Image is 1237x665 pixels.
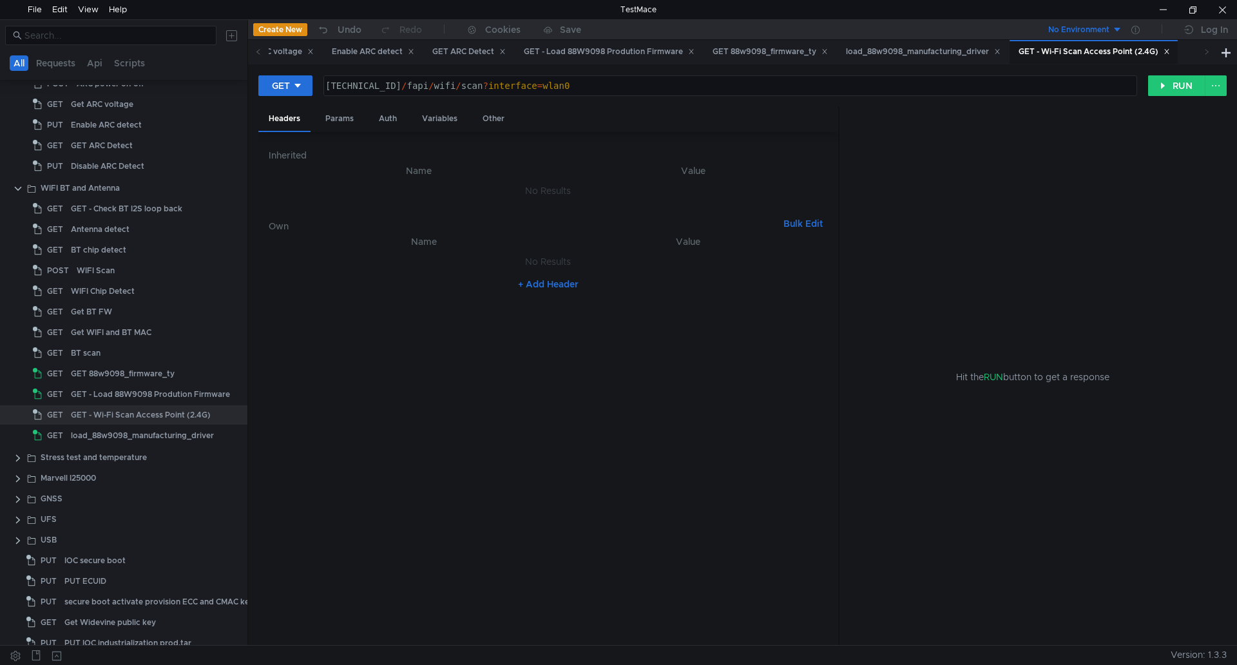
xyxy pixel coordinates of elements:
button: All [10,55,28,71]
div: GET - Load 88W9098 Prodution Firmware [524,45,695,59]
th: Name [289,234,558,249]
div: IOC secure boot [64,551,126,570]
div: Get Widevine public key [64,613,156,632]
span: GET [47,364,63,383]
div: Marvell I25000 [41,468,96,488]
button: GET [258,75,312,96]
div: Log In [1201,22,1228,37]
div: GET 88w9098_firmware_ty [71,364,175,383]
div: Cookies [485,22,521,37]
div: Disable ARC Detect [71,157,144,176]
div: GNSS [41,489,62,508]
div: GET ARC Detect [432,45,506,59]
button: + Add Header [513,276,584,292]
span: PUT [47,115,63,135]
h6: Own [269,218,778,234]
div: PUT ECUID [64,572,106,591]
div: GET - Wi-Fi Scan Access Point (2.4G) [71,405,211,425]
span: RUN [984,371,1003,383]
div: Auth [369,107,407,131]
div: WIFI BT and Antenna [41,178,120,198]
div: Undo [338,22,361,37]
div: Get WIFI and BT MAC [71,323,151,342]
span: GET [47,282,63,301]
div: Redo [399,22,422,37]
span: GET [47,302,63,322]
nz-embed-empty: No Results [525,256,571,267]
span: PUT [41,551,57,570]
div: Get BT FW [71,302,112,322]
div: UFS [41,510,57,529]
nz-embed-empty: No Results [525,185,571,197]
div: secure boot activate provision ECC and CMAC keys [64,592,258,612]
th: Value [558,234,818,249]
div: Headers [258,107,311,132]
div: Enable ARC detect [332,45,414,59]
button: Api [83,55,106,71]
div: Stress test and temperature [41,448,147,467]
button: Redo [370,20,431,39]
div: USB [41,530,57,550]
div: Variables [412,107,468,131]
div: Save [560,25,581,34]
span: GET [47,426,63,445]
span: GET [47,220,63,239]
span: POST [47,261,69,280]
span: GET [47,343,63,363]
div: GET [272,79,290,93]
div: GET - Check BT I2S loop back [71,199,182,218]
div: GET ARC Detect [71,136,133,155]
button: No Environment [1033,19,1122,40]
th: Value [559,163,828,178]
div: BT scan [71,343,101,363]
button: Scripts [110,55,149,71]
button: Requests [32,55,79,71]
div: Antenna detect [71,220,129,239]
input: Search... [24,28,209,43]
div: Get ARC voltage [71,95,133,114]
span: PUT [47,157,63,176]
button: RUN [1148,75,1205,96]
div: Get ARC voltage [240,45,314,59]
span: GET [47,136,63,155]
span: PUT [41,633,57,653]
span: GET [47,199,63,218]
div: WIFI Scan [77,261,115,280]
button: Undo [307,20,370,39]
span: PUT [41,592,57,612]
span: Version: 1.3.3 [1171,646,1227,664]
div: load_88w9098_manufacturing_driver [846,45,1001,59]
span: GET [47,405,63,425]
div: PUT IOC industrialization prod.tar [64,633,191,653]
th: Name [279,163,559,178]
div: No Environment [1048,24,1109,36]
span: GET [47,95,63,114]
div: BT chip detect [71,240,126,260]
button: Create New [253,23,307,36]
div: GET 88w9098_firmware_ty [713,45,828,59]
div: GET - Wi-Fi Scan Access Point (2.4G) [1019,45,1170,59]
span: GET [47,385,63,404]
div: GET - Load 88W9098 Prodution Firmware [71,385,230,404]
span: Hit the button to get a response [956,370,1109,384]
h6: Inherited [269,148,828,163]
span: GET [47,323,63,342]
div: WIFI Chip Detect [71,282,135,301]
div: Enable ARC detect [71,115,142,135]
div: Other [472,107,515,131]
button: Bulk Edit [778,216,828,231]
div: Params [315,107,364,131]
div: load_88w9098_manufacturing_driver [71,426,214,445]
span: GET [41,613,57,632]
span: GET [47,240,63,260]
span: PUT [41,572,57,591]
